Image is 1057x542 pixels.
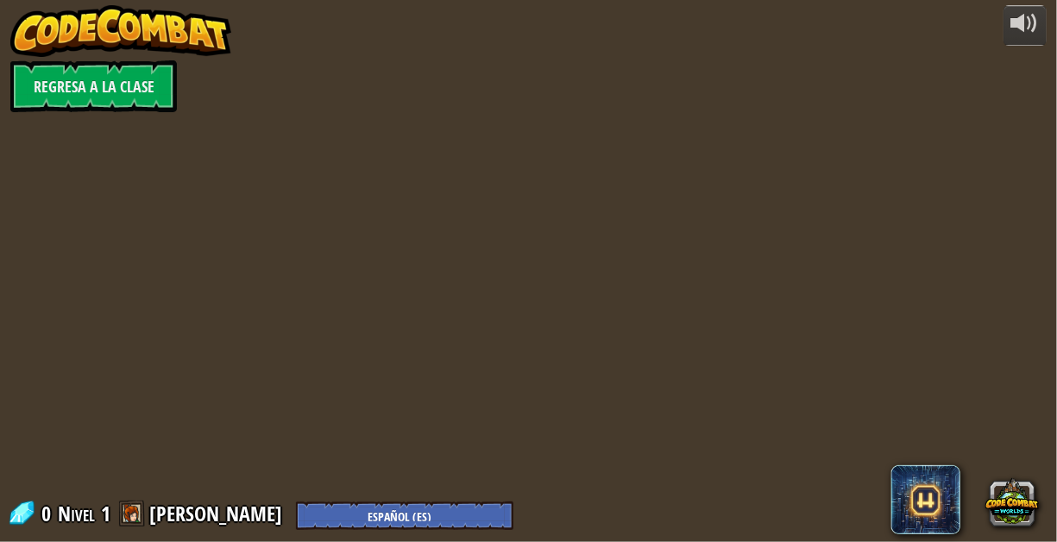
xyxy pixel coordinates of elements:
[101,500,110,527] span: 1
[10,5,231,57] img: CodeCombat - Learn how to code by playing a game
[58,500,95,528] span: Nivel
[10,60,177,112] a: Regresa a la clase
[149,500,287,527] a: [PERSON_NAME]
[41,500,56,527] span: 0
[1004,5,1047,46] button: Ajustar volúmen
